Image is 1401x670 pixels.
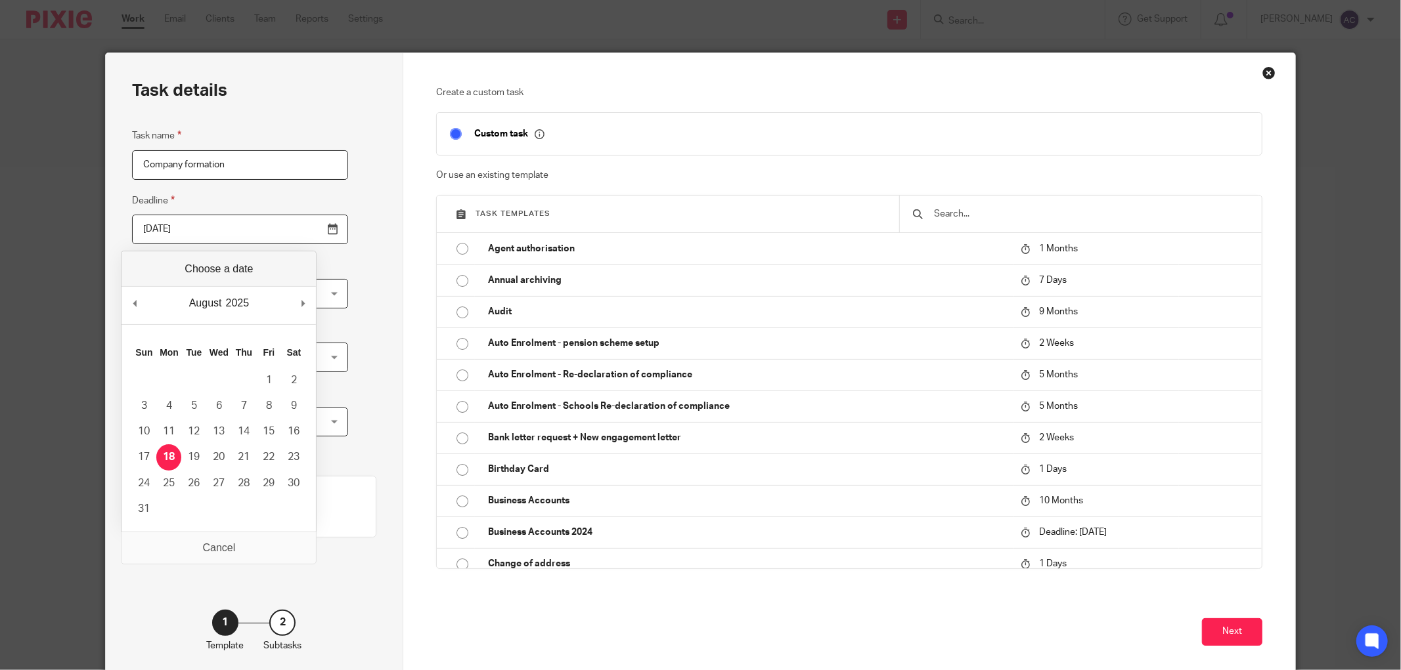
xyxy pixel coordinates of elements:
[132,193,175,208] label: Deadline
[256,471,281,496] button: 29
[488,431,1008,444] p: Bank letter request + New engagement letter
[131,419,156,444] button: 10
[1039,559,1067,568] span: 1 Days
[1039,370,1078,379] span: 5 Months
[488,242,1008,255] p: Agent authorisation
[256,419,281,444] button: 15
[1039,528,1107,537] span: Deadline: [DATE]
[132,150,348,180] input: Task name
[1202,618,1262,646] button: Next
[287,347,301,358] abbr: Saturday
[181,419,206,444] button: 12
[281,444,306,470] button: 23
[488,305,1008,318] p: Audit
[131,393,156,419] button: 3
[488,494,1008,507] p: Business Accounts
[187,293,224,313] div: August
[436,169,1262,182] p: Or use an existing template
[476,210,550,217] span: Task templates
[488,463,1008,476] p: Birthday Card
[156,444,181,470] button: 18
[206,444,231,470] button: 20
[135,347,152,358] abbr: Sunday
[212,610,238,636] div: 1
[436,86,1262,99] p: Create a custom task
[1039,402,1078,411] span: 5 Months
[206,471,231,496] button: 27
[933,207,1249,221] input: Search...
[281,367,306,393] button: 2
[281,471,306,496] button: 30
[1262,66,1276,79] div: Close this dialog window
[1039,465,1067,474] span: 1 Days
[206,419,231,444] button: 13
[206,639,244,652] p: Template
[231,444,256,470] button: 21
[256,367,281,393] button: 1
[1039,244,1078,253] span: 1 Months
[488,526,1008,539] p: Business Accounts 2024
[281,393,306,419] button: 9
[488,368,1008,381] p: Auto Enrolment - Re-declaration of compliance
[156,393,181,419] button: 4
[131,444,156,470] button: 17
[296,293,309,313] button: Next Month
[181,393,206,419] button: 5
[263,639,301,652] p: Subtasks
[1039,339,1074,348] span: 2 Weeks
[187,347,202,358] abbr: Tuesday
[1039,276,1067,285] span: 7 Days
[128,293,141,313] button: Previous Month
[1039,433,1074,442] span: 2 Weeks
[132,128,181,143] label: Task name
[131,471,156,496] button: 24
[474,128,545,140] p: Custom task
[181,444,206,470] button: 19
[160,347,178,358] abbr: Monday
[1039,496,1083,505] span: 10 Months
[156,419,181,444] button: 11
[488,400,1008,413] p: Auto Enrolment - Schools Re-declaration of compliance
[269,610,296,636] div: 2
[256,393,281,419] button: 8
[236,347,252,358] abbr: Thursday
[231,419,256,444] button: 14
[181,471,206,496] button: 26
[488,274,1008,287] p: Annual archiving
[206,393,231,419] button: 6
[231,393,256,419] button: 7
[156,471,181,496] button: 25
[488,337,1008,350] p: Auto Enrolment - pension scheme setup
[231,471,256,496] button: 28
[132,79,227,102] h2: Task details
[256,444,281,470] button: 22
[224,293,252,313] div: 2025
[132,215,348,244] input: Use the arrow keys to pick a date
[263,347,275,358] abbr: Friday
[488,557,1008,570] p: Change of address
[131,496,156,522] button: 31
[281,419,306,444] button: 16
[1039,307,1078,316] span: 9 Months
[210,347,229,358] abbr: Wednesday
